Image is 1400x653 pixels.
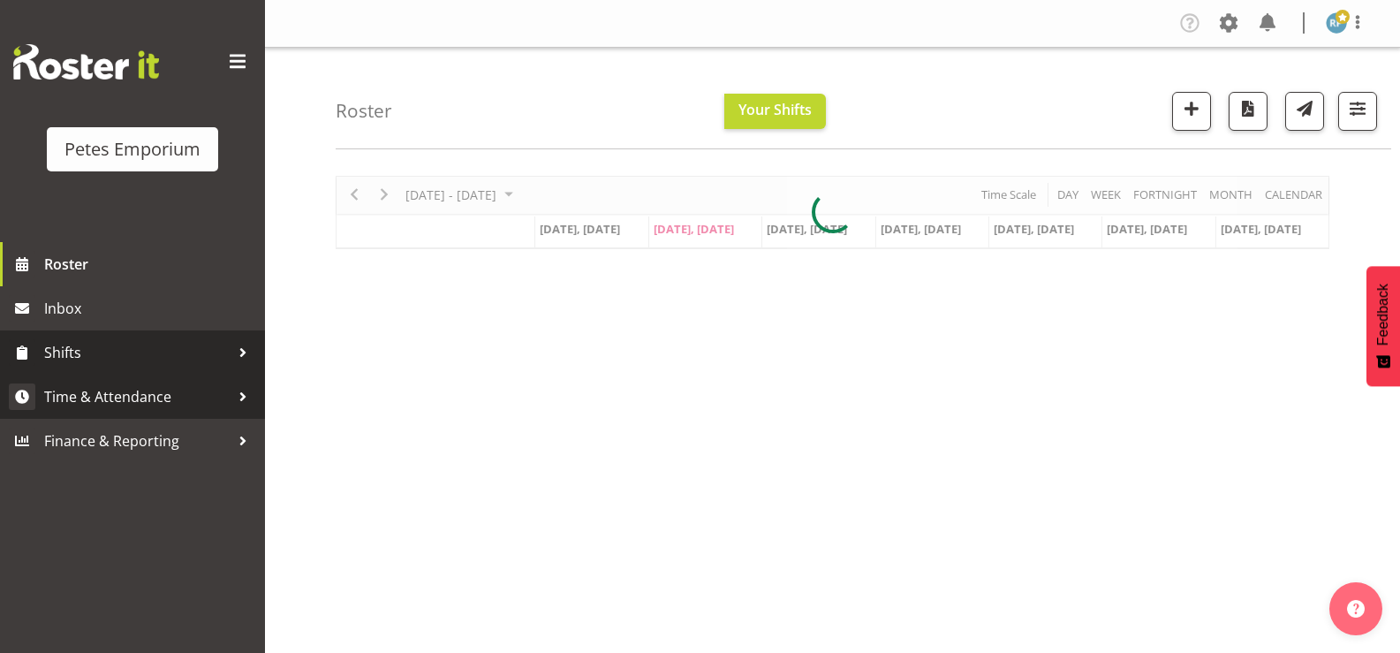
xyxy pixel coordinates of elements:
[724,94,826,129] button: Your Shifts
[1347,600,1365,618] img: help-xxl-2.png
[738,100,812,119] span: Your Shifts
[336,101,392,121] h4: Roster
[1375,284,1391,345] span: Feedback
[44,251,256,277] span: Roster
[1172,92,1211,131] button: Add a new shift
[1229,92,1268,131] button: Download a PDF of the roster according to the set date range.
[44,295,256,322] span: Inbox
[13,44,159,80] img: Rosterit website logo
[1338,92,1377,131] button: Filter Shifts
[44,428,230,454] span: Finance & Reporting
[1285,92,1324,131] button: Send a list of all shifts for the selected filtered period to all rostered employees.
[44,339,230,366] span: Shifts
[64,136,201,163] div: Petes Emporium
[1366,266,1400,386] button: Feedback - Show survey
[1326,12,1347,34] img: reina-puketapu721.jpg
[44,383,230,410] span: Time & Attendance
